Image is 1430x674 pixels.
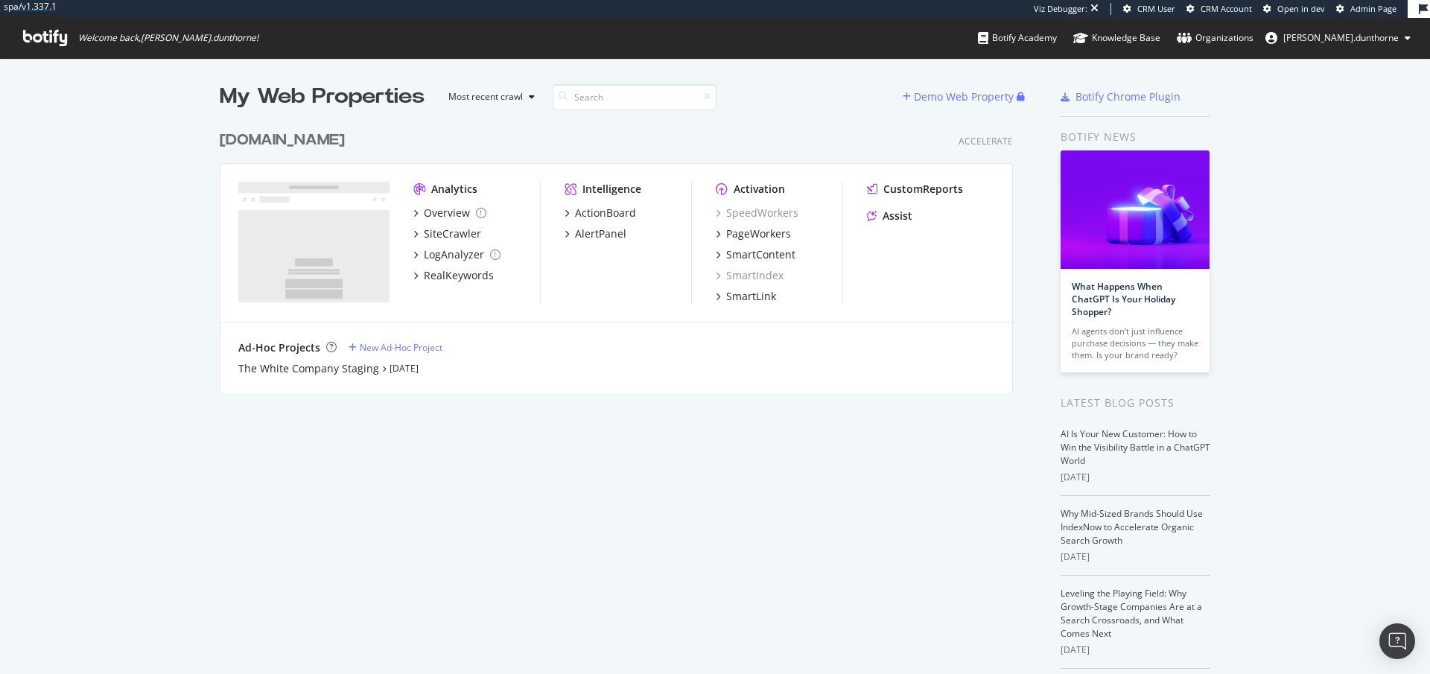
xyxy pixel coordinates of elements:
div: New Ad-Hoc Project [360,341,442,354]
a: Assist [867,209,912,223]
a: CRM Account [1186,3,1252,15]
a: RealKeywords [413,268,494,283]
div: Demo Web Property [914,89,1014,104]
span: CRM Account [1201,3,1252,14]
div: [DATE] [1061,550,1210,564]
a: PageWorkers [716,226,791,241]
a: Admin Page [1336,3,1396,15]
img: www.thewhitecompany.com [238,182,390,302]
a: SiteCrawler [413,226,481,241]
div: Botify Chrome Plugin [1075,89,1180,104]
div: Assist [883,209,912,223]
div: [DATE] [1061,471,1210,484]
a: Knowledge Base [1073,18,1160,58]
div: ActionBoard [575,206,636,220]
div: grid [220,112,1025,393]
button: [PERSON_NAME].dunthorne [1253,26,1423,50]
div: Intelligence [582,182,641,197]
div: [DATE] [1061,643,1210,657]
div: CustomReports [883,182,963,197]
div: Activation [734,182,785,197]
a: Organizations [1177,18,1253,58]
div: Analytics [431,182,477,197]
a: Leveling the Playing Field: Why Growth-Stage Companies Are at a Search Crossroads, and What Comes... [1061,587,1202,640]
div: Most recent crawl [448,92,523,101]
a: SmartContent [716,247,795,262]
span: CRM User [1137,3,1175,14]
span: Admin Page [1350,3,1396,14]
a: CRM User [1123,3,1175,15]
div: SmartContent [726,247,795,262]
div: LogAnalyzer [424,247,484,262]
a: Open in dev [1263,3,1325,15]
div: Botify news [1061,129,1210,145]
a: AI Is Your New Customer: How to Win the Visibility Battle in a ChatGPT World [1061,427,1210,467]
div: SmartLink [726,289,776,304]
a: Demo Web Property [903,90,1017,103]
a: Botify Academy [978,18,1057,58]
a: SmartLink [716,289,776,304]
span: stan.dunthorne [1283,31,1399,44]
a: [DATE] [390,362,419,375]
div: SiteCrawler [424,226,481,241]
div: My Web Properties [220,82,425,112]
div: AI agents don’t just influence purchase decisions — they make them. Is your brand ready? [1072,325,1198,361]
div: Accelerate [959,135,1013,147]
div: Viz Debugger: [1034,3,1087,15]
a: ActionBoard [565,206,636,220]
div: Knowledge Base [1073,31,1160,45]
a: The White Company Staging [238,361,379,376]
button: Demo Web Property [903,85,1017,109]
div: PageWorkers [726,226,791,241]
a: LogAnalyzer [413,247,500,262]
a: CustomReports [867,182,963,197]
a: What Happens When ChatGPT Is Your Holiday Shopper? [1072,280,1175,318]
a: SmartIndex [716,268,784,283]
div: Open Intercom Messenger [1379,623,1415,659]
div: [DOMAIN_NAME] [220,130,345,151]
span: Open in dev [1277,3,1325,14]
div: Botify Academy [978,31,1057,45]
img: What Happens When ChatGPT Is Your Holiday Shopper? [1061,150,1210,269]
a: SpeedWorkers [716,206,798,220]
div: Organizations [1177,31,1253,45]
div: Ad-Hoc Projects [238,340,320,355]
div: Overview [424,206,470,220]
a: New Ad-Hoc Project [349,341,442,354]
a: Why Mid-Sized Brands Should Use IndexNow to Accelerate Organic Search Growth [1061,507,1203,547]
span: Welcome back, [PERSON_NAME].dunthorne ! [78,32,258,44]
button: Most recent crawl [436,85,541,109]
div: AlertPanel [575,226,626,241]
a: Overview [413,206,486,220]
input: Search [553,84,716,110]
div: RealKeywords [424,268,494,283]
a: AlertPanel [565,226,626,241]
a: [DOMAIN_NAME] [220,130,351,151]
a: Botify Chrome Plugin [1061,89,1180,104]
div: Latest Blog Posts [1061,395,1210,411]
